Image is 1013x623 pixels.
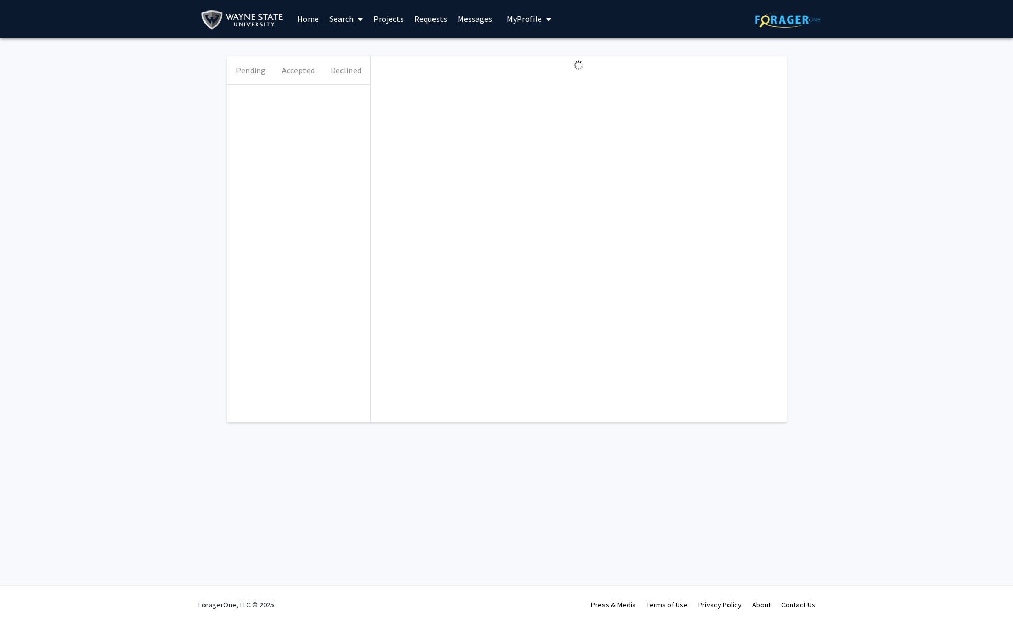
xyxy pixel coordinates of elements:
img: ForagerOne Logo [755,12,821,28]
button: Pending [227,56,275,84]
a: Terms of Use [646,600,688,609]
span: My Profile [507,14,542,24]
img: Loading [570,56,588,74]
img: Wayne State University Logo [201,8,288,32]
a: Projects [368,1,409,37]
button: Accepted [275,56,322,84]
button: Declined [322,56,370,84]
a: Press & Media [591,600,636,609]
iframe: Chat [8,576,44,615]
a: About [752,600,771,609]
a: Requests [409,1,452,37]
a: Privacy Policy [698,600,742,609]
a: Home [292,1,324,37]
a: Contact Us [781,600,815,609]
a: Search [324,1,368,37]
div: ForagerOne, LLC © 2025 [198,586,274,623]
a: Messages [452,1,497,37]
